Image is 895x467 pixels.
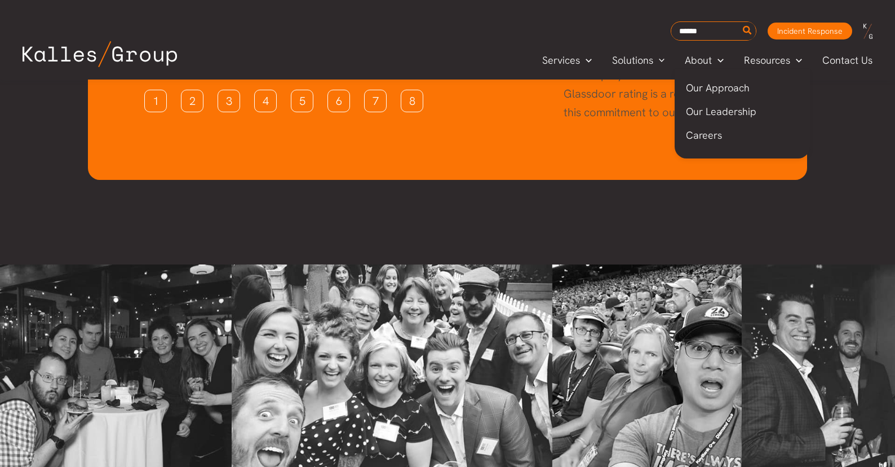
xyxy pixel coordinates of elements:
a: 2 [181,90,203,112]
nav: Primary Site Navigation [532,51,884,69]
p: Our employees matter. A 4.8/5 Glassdoor rating is a reflection of this commitment to our team. [564,66,745,122]
a: 7 [364,90,387,112]
a: 1 [144,90,167,112]
span: About [685,52,712,69]
a: Incident Response [768,23,852,39]
img: Kalles Group [23,41,177,67]
a: 8 [401,90,423,112]
a: AboutMenu Toggle [675,52,734,69]
span: Menu Toggle [790,52,802,69]
a: ResourcesMenu Toggle [734,52,812,69]
a: Our Leadership [675,100,810,124]
span: Careers [686,129,722,142]
span: Our Leadership [686,105,756,118]
a: Careers [675,124,810,147]
span: Resources [744,52,790,69]
span: Solutions [612,52,653,69]
span: Menu Toggle [580,52,592,69]
a: Contact Us [812,52,884,69]
a: 5 [291,90,313,112]
a: SolutionsMenu Toggle [602,52,675,69]
a: 6 [327,90,350,112]
a: 3 [218,90,240,112]
span: Services [542,52,580,69]
span: Menu Toggle [653,52,665,69]
span: Our Approach [686,81,750,94]
span: Contact Us [822,52,872,69]
a: Our Approach [675,76,810,100]
a: 4 [254,90,277,112]
span: Menu Toggle [712,52,724,69]
button: Search [741,22,755,40]
a: ServicesMenu Toggle [532,52,602,69]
